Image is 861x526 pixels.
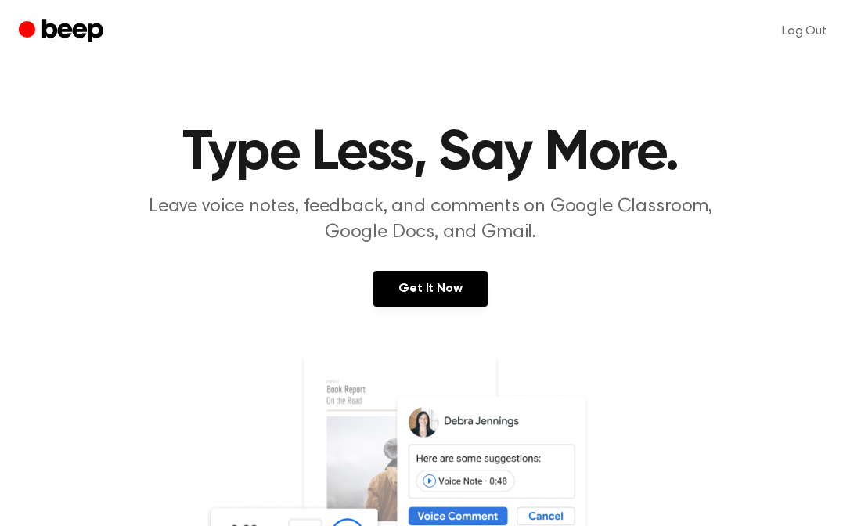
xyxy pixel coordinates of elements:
[30,125,831,182] h1: Type Less, Say More.
[373,271,487,307] a: Get It Now
[130,194,731,246] p: Leave voice notes, feedback, and comments on Google Classroom, Google Docs, and Gmail.
[766,13,842,50] a: Log Out
[19,16,107,47] a: Beep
